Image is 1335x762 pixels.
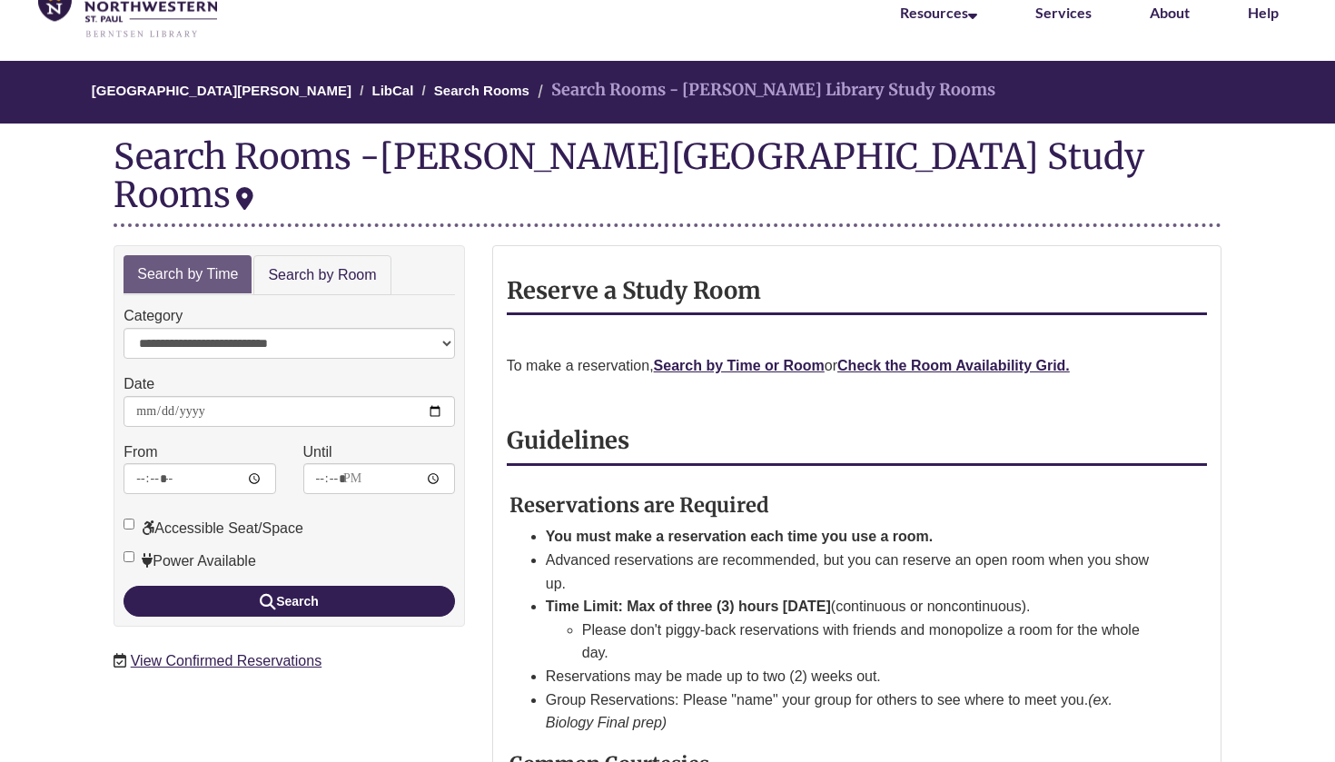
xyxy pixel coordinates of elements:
[546,549,1163,595] li: Advanced reservations are recommended, but you can reserve an open room when you show up.
[654,358,825,373] a: Search by Time or Room
[303,440,332,464] label: Until
[124,517,303,540] label: Accessible Seat/Space
[546,595,1163,665] li: (continuous or noncontinuous).
[546,665,1163,688] li: Reservations may be made up to two (2) weeks out.
[124,549,256,573] label: Power Available
[124,304,183,328] label: Category
[124,440,157,464] label: From
[582,619,1163,665] li: Please don't piggy-back reservations with friends and monopolize a room for the whole day.
[372,83,414,98] a: LibCal
[507,426,629,455] strong: Guidelines
[114,134,1144,216] div: [PERSON_NAME][GEOGRAPHIC_DATA] Study Rooms
[546,599,831,614] strong: Time Limit: Max of three (3) hours [DATE]
[507,276,761,305] strong: Reserve a Study Room
[546,688,1163,735] li: Group Reservations: Please "name" your group for others to see where to meet you.
[114,137,1221,226] div: Search Rooms -
[837,358,1070,373] a: Check the Room Availability Grid.
[131,653,321,668] a: View Confirmed Reservations
[434,83,529,98] a: Search Rooms
[1150,4,1190,21] a: About
[124,372,154,396] label: Date
[124,551,134,562] input: Power Available
[1248,4,1279,21] a: Help
[533,77,995,104] li: Search Rooms - [PERSON_NAME] Library Study Rooms
[509,492,769,518] strong: Reservations are Required
[124,586,455,617] button: Search
[253,255,391,296] a: Search by Room
[124,255,252,294] a: Search by Time
[507,354,1207,378] p: To make a reservation, or
[114,61,1221,124] nav: Breadcrumb
[92,83,351,98] a: [GEOGRAPHIC_DATA][PERSON_NAME]
[900,4,977,21] a: Resources
[1035,4,1092,21] a: Services
[124,519,134,529] input: Accessible Seat/Space
[546,529,934,544] strong: You must make a reservation each time you use a room.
